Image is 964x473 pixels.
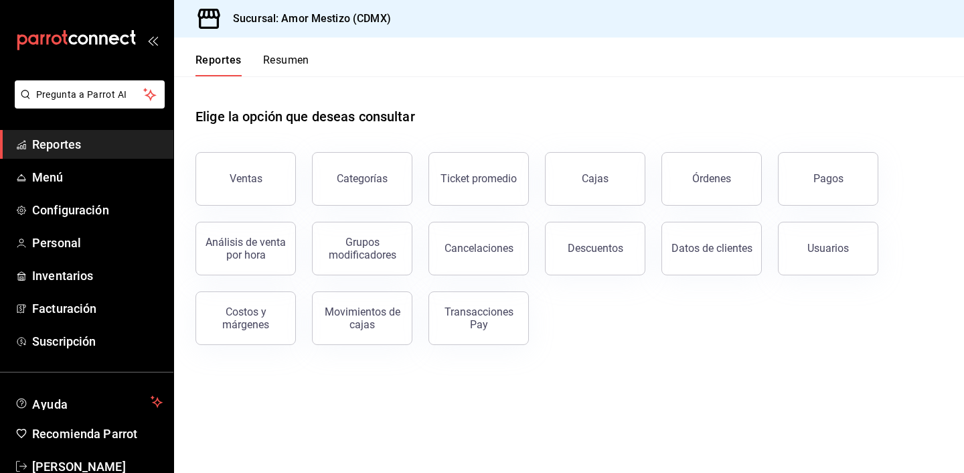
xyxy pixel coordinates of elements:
h3: Sucursal: Amor Mestizo (CDMX) [222,11,391,27]
span: Suscripción [32,332,163,350]
span: Reportes [32,135,163,153]
h1: Elige la opción que deseas consultar [195,107,415,127]
span: Ayuda [32,394,145,410]
div: Costos y márgenes [204,306,287,331]
div: Cajas [582,171,609,187]
button: Órdenes [661,152,762,206]
span: Recomienda Parrot [32,425,163,443]
button: Cancelaciones [428,222,529,275]
span: Facturación [32,299,163,318]
button: Descuentos [545,222,645,275]
button: Pregunta a Parrot AI [15,80,165,109]
span: Inventarios [32,267,163,285]
div: Grupos modificadores [321,236,404,261]
div: Descuentos [568,242,623,255]
button: Transacciones Pay [428,291,529,345]
button: Datos de clientes [661,222,762,275]
div: navigation tabs [195,54,309,76]
button: Reportes [195,54,242,76]
div: Pagos [813,172,843,185]
div: Ventas [230,172,262,185]
button: Usuarios [778,222,878,275]
button: Ventas [195,152,296,206]
div: Datos de clientes [671,242,752,255]
div: Ticket promedio [440,172,517,185]
a: Pregunta a Parrot AI [9,97,165,111]
button: Movimientos de cajas [312,291,412,345]
div: Categorías [337,172,388,185]
button: Ticket promedio [428,152,529,206]
div: Usuarios [807,242,849,255]
button: Categorías [312,152,412,206]
div: Análisis de venta por hora [204,236,287,261]
div: Órdenes [692,172,731,185]
button: Grupos modificadores [312,222,412,275]
button: open_drawer_menu [147,35,158,46]
button: Costos y márgenes [195,291,296,345]
button: Análisis de venta por hora [195,222,296,275]
div: Movimientos de cajas [321,306,404,331]
span: Configuración [32,201,163,219]
span: Pregunta a Parrot AI [36,88,144,102]
a: Cajas [545,152,645,206]
div: Transacciones Pay [437,306,520,331]
span: Menú [32,168,163,186]
div: Cancelaciones [445,242,513,255]
button: Resumen [263,54,309,76]
button: Pagos [778,152,878,206]
span: Personal [32,234,163,252]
